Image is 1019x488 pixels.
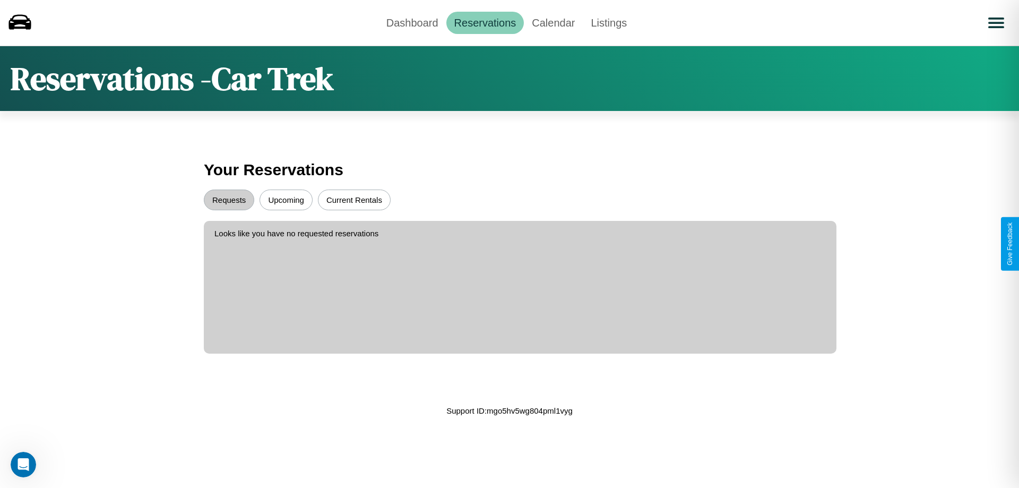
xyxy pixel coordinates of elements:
p: Support ID: mgo5hv5wg804pml1vyg [446,404,573,418]
h1: Reservations - Car Trek [11,57,334,100]
button: Upcoming [260,190,313,210]
h3: Your Reservations [204,156,815,184]
a: Calendar [524,12,583,34]
div: Give Feedback [1006,222,1014,266]
button: Open menu [981,8,1011,38]
button: Current Rentals [318,190,391,210]
a: Listings [583,12,635,34]
a: Dashboard [378,12,446,34]
a: Reservations [446,12,524,34]
iframe: Intercom live chat [11,452,36,477]
p: Looks like you have no requested reservations [214,226,826,241]
button: Requests [204,190,254,210]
